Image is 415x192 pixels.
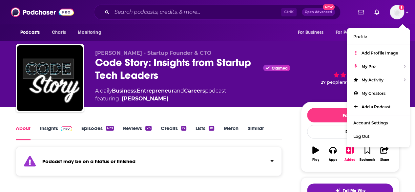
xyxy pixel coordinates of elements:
[181,126,186,131] div: 17
[347,116,410,130] a: Account Settings
[347,100,410,114] a: Add a Podcast
[184,88,205,94] a: Careers
[362,91,385,96] span: My Creators
[312,158,319,162] div: Play
[302,8,335,16] button: Open AdvancedNew
[347,87,410,100] a: My Creators
[123,125,151,140] a: Reviews23
[94,5,341,20] div: Search podcasts, credits, & more...
[136,88,137,94] span: ,
[293,26,332,39] button: open menu
[342,80,380,85] span: rated this podcast
[11,6,74,18] img: Podchaser - Follow, Share and Rate Podcasts
[42,158,135,164] strong: Podcast may be on a hiatus or finished
[390,5,404,19] button: Show profile menu
[174,88,184,94] span: and
[95,95,226,103] span: featuring
[307,125,393,139] div: Rate
[161,125,186,140] a: Credits17
[362,51,398,55] span: Add Profile Image
[247,125,263,140] a: Similar
[399,5,404,10] svg: Add a profile image
[16,151,282,176] section: Click to expand status details
[353,34,367,39] span: Profile
[20,28,40,37] span: Podcasts
[336,28,367,37] span: For Podcasters
[331,26,377,39] button: open menu
[307,142,324,166] button: Play
[390,5,404,19] img: User Profile
[353,120,388,125] span: Account Settings
[95,50,212,56] span: [PERSON_NAME] - Startup Founder & CTO
[347,30,410,43] a: Profile
[372,7,382,18] a: Show notifications dropdown
[298,28,323,37] span: For Business
[344,158,356,162] div: Added
[196,125,214,140] a: Lists18
[380,158,389,162] div: Share
[321,80,342,85] span: 27 people
[362,104,390,109] span: Add a Podcast
[17,45,83,111] img: Code Story: Insights from Startup Tech Leaders
[112,7,281,17] input: Search podcasts, credits, & more...
[355,7,366,18] a: Show notifications dropdown
[52,28,66,37] span: Charts
[323,4,335,10] span: New
[362,64,376,69] span: My Pro
[376,142,393,166] button: Share
[305,11,332,14] span: Open Advanced
[329,158,337,162] div: Apps
[390,5,404,19] span: Logged in as audreytaylor13
[48,26,70,39] a: Charts
[106,126,114,131] div: 679
[301,50,399,91] div: 27 peoplerated this podcast
[353,134,369,139] span: Log Out
[375,26,399,39] button: open menu
[78,28,101,37] span: Monitoring
[209,126,214,131] div: 18
[137,88,174,94] a: Entrepreneur
[122,95,169,103] a: Noah Labhart
[16,125,31,140] a: About
[342,142,359,166] button: Added
[112,88,136,94] a: Business
[40,125,72,140] a: InsightsPodchaser Pro
[61,126,72,131] img: Podchaser Pro
[362,77,384,82] span: My Activity
[347,46,410,60] a: Add Profile Image
[145,126,151,131] div: 23
[281,8,297,16] span: Ctrl K
[307,108,393,122] button: Follow
[95,87,226,103] div: A daily podcast
[272,67,288,70] span: Claimed
[324,142,341,166] button: Apps
[73,26,110,39] button: open menu
[360,158,375,162] div: Bookmark
[223,125,238,140] a: Merch
[81,125,114,140] a: Episodes679
[347,28,410,147] ul: Show profile menu
[16,26,48,39] button: open menu
[359,142,376,166] button: Bookmark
